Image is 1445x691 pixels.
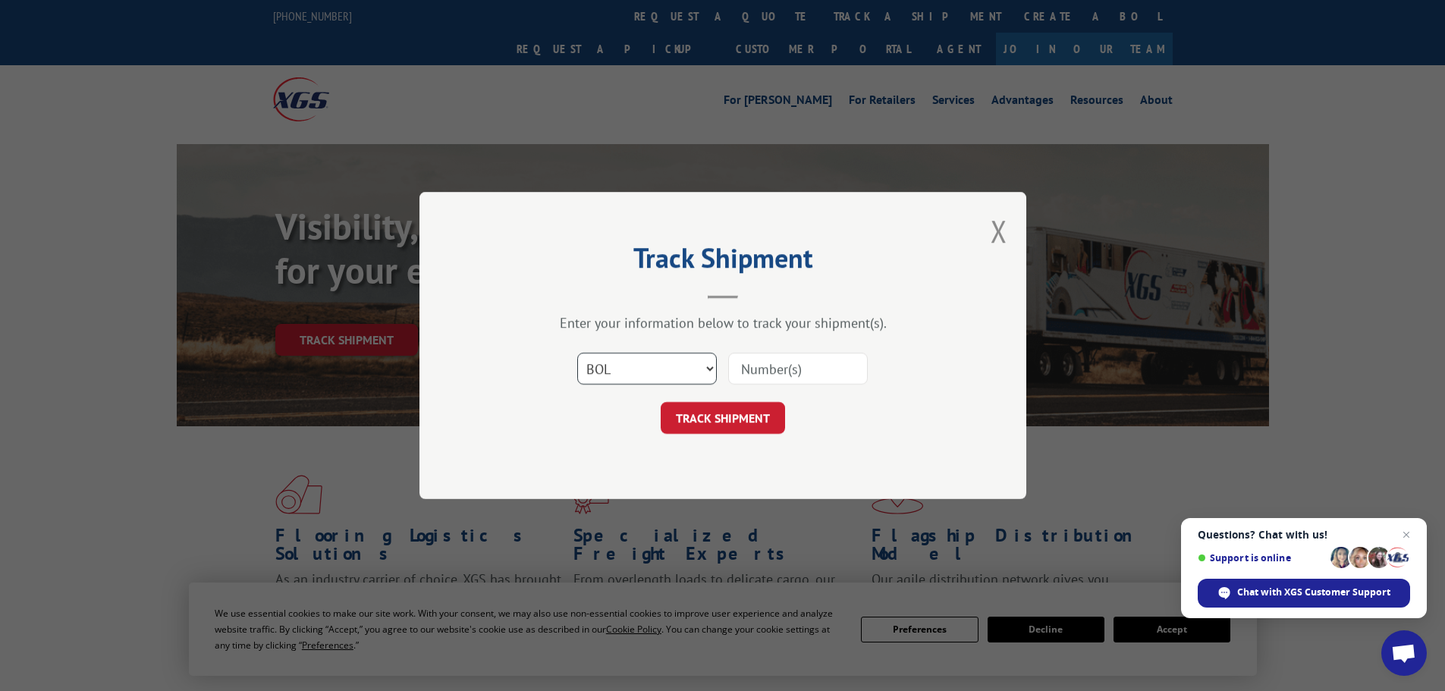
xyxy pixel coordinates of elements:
[1381,630,1427,676] div: Open chat
[495,247,950,276] h2: Track Shipment
[1198,529,1410,541] span: Questions? Chat with us!
[991,211,1007,251] button: Close modal
[1198,552,1325,564] span: Support is online
[495,314,950,331] div: Enter your information below to track your shipment(s).
[1237,586,1390,599] span: Chat with XGS Customer Support
[728,353,868,385] input: Number(s)
[1397,526,1415,544] span: Close chat
[661,402,785,434] button: TRACK SHIPMENT
[1198,579,1410,608] div: Chat with XGS Customer Support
